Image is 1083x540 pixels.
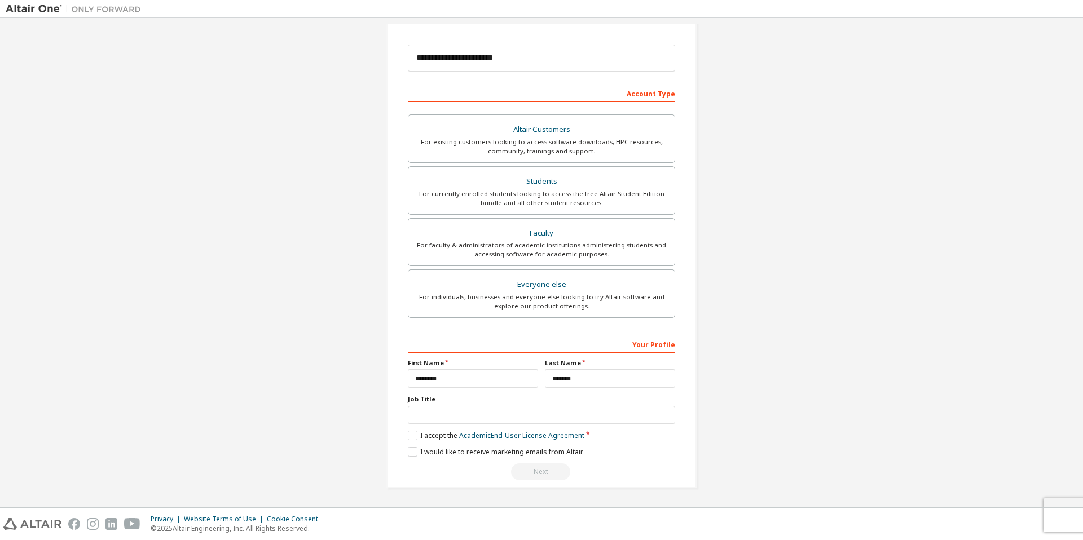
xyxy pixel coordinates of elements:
[415,293,668,311] div: For individuals, businesses and everyone else looking to try Altair software and explore our prod...
[415,189,668,207] div: For currently enrolled students looking to access the free Altair Student Edition bundle and all ...
[415,225,668,241] div: Faculty
[408,84,675,102] div: Account Type
[3,518,61,530] img: altair_logo.svg
[184,515,267,524] div: Website Terms of Use
[408,335,675,353] div: Your Profile
[408,358,538,368] label: First Name
[415,277,668,293] div: Everyone else
[408,463,675,480] div: Read and acccept EULA to continue
[408,431,584,440] label: I accept the
[408,447,583,457] label: I would like to receive marketing emails from Altair
[459,431,584,440] a: Academic End-User License Agreement
[267,515,325,524] div: Cookie Consent
[6,3,147,15] img: Altair One
[408,395,675,404] label: Job Title
[151,524,325,533] p: © 2025 Altair Engineering, Inc. All Rights Reserved.
[151,515,184,524] div: Privacy
[124,518,140,530] img: youtube.svg
[105,518,117,530] img: linkedin.svg
[87,518,99,530] img: instagram.svg
[415,122,668,138] div: Altair Customers
[415,174,668,189] div: Students
[68,518,80,530] img: facebook.svg
[545,358,675,368] label: Last Name
[415,138,668,156] div: For existing customers looking to access software downloads, HPC resources, community, trainings ...
[415,241,668,259] div: For faculty & administrators of academic institutions administering students and accessing softwa...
